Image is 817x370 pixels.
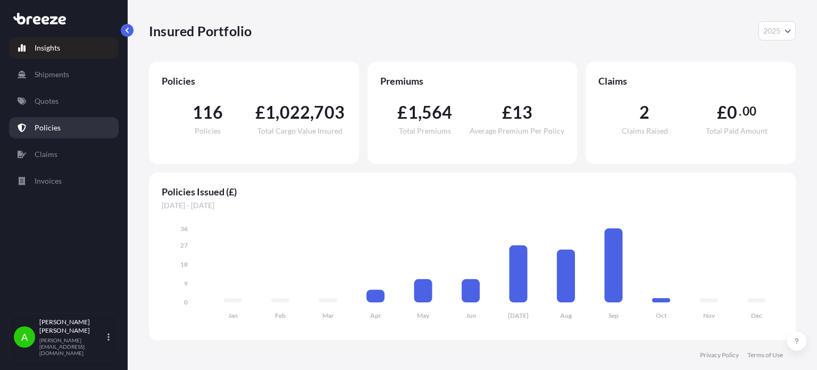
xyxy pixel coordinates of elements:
p: Policies [35,122,61,133]
tspan: 36 [180,225,188,233]
tspan: 9 [184,279,188,287]
a: Insights [9,37,119,59]
span: . [739,107,741,116]
span: 2 [639,104,649,121]
span: Total Premiums [399,127,451,135]
span: Average Premium Per Policy [470,127,564,135]
span: 116 [193,104,223,121]
span: Claims [598,75,783,87]
p: Claims [35,149,57,160]
button: Year Selector [758,21,796,40]
span: 1 [408,104,418,121]
span: 00 [743,107,756,116]
span: £ [397,104,407,121]
a: Policies [9,117,119,138]
span: [DATE] - [DATE] [162,200,783,211]
p: Shipments [35,69,69,80]
span: 022 [280,104,311,121]
span: Policies [162,75,346,87]
span: £ [502,104,512,121]
tspan: Jan [228,311,238,319]
span: Premiums [380,75,565,87]
span: A [21,332,28,342]
tspan: 27 [180,241,188,249]
tspan: Nov [703,311,715,319]
tspan: 18 [180,260,188,268]
tspan: Feb [275,311,286,319]
a: Quotes [9,91,119,112]
tspan: Mar [322,311,334,319]
span: Total Paid Amount [706,127,768,135]
span: 1 [265,104,276,121]
tspan: [DATE] [508,311,529,319]
span: Total Cargo Value Insured [257,127,343,135]
span: 564 [422,104,453,121]
span: £ [717,104,727,121]
a: Claims [9,144,119,165]
tspan: Dec [751,311,762,319]
span: £ [255,104,265,121]
p: Insights [35,43,60,53]
tspan: Aug [560,311,572,319]
span: , [310,104,314,121]
span: Claims Raised [622,127,668,135]
p: Invoices [35,176,62,186]
a: Privacy Policy [700,351,739,359]
span: , [276,104,279,121]
p: [PERSON_NAME][EMAIL_ADDRESS][DOMAIN_NAME] [39,337,105,356]
tspan: May [417,311,430,319]
p: Quotes [35,96,59,106]
tspan: Oct [656,311,667,319]
tspan: Apr [370,311,381,319]
span: 13 [512,104,532,121]
span: Policies [195,127,221,135]
tspan: Sep [608,311,619,319]
tspan: Jun [466,311,476,319]
span: 703 [314,104,345,121]
span: , [418,104,422,121]
span: 0 [727,104,737,121]
span: 2025 [763,26,780,36]
p: Insured Portfolio [149,22,252,39]
a: Invoices [9,170,119,192]
tspan: 0 [184,298,188,306]
a: Terms of Use [747,351,783,359]
p: [PERSON_NAME] [PERSON_NAME] [39,318,105,335]
a: Shipments [9,64,119,85]
span: Policies Issued (£) [162,185,783,198]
